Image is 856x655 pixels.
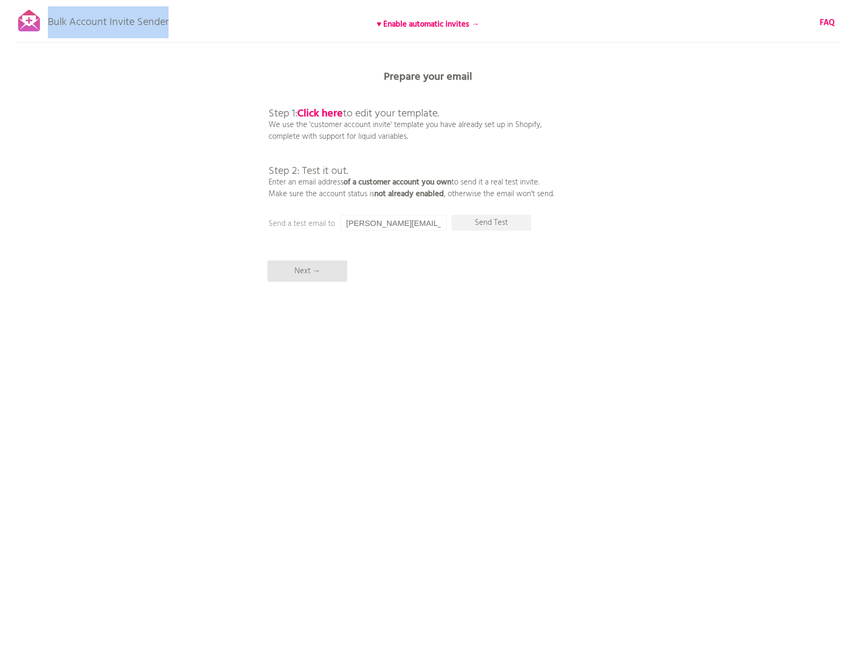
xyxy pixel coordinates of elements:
[377,18,480,31] b: ♥ Enable automatic invites →
[297,105,343,122] a: Click here
[48,6,169,33] p: Bulk Account Invite Sender
[820,16,835,29] b: FAQ
[267,261,347,282] p: Next →
[820,17,835,29] a: FAQ
[384,69,472,86] b: Prepare your email
[451,215,531,231] p: Send Test
[268,218,481,230] p: Send a test email to
[268,105,439,122] span: Step 1: to edit your template.
[268,163,348,180] span: Step 2: Test it out.
[343,176,451,189] b: of a customer account you own
[374,188,444,200] b: not already enabled
[268,85,554,200] p: We use the 'customer account invite' template you have already set up in Shopify, complete with s...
